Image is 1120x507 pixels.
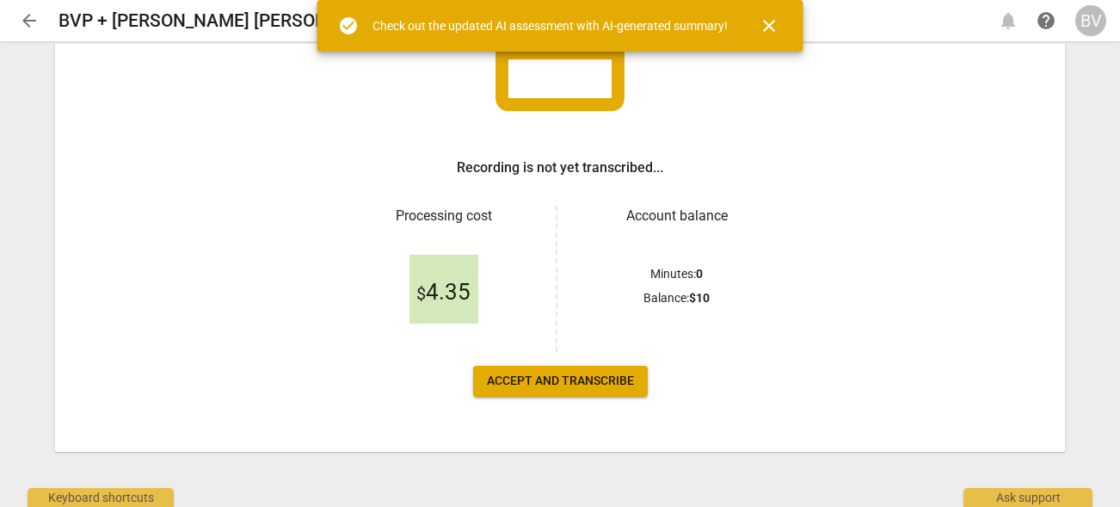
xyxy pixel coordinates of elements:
span: $ [416,283,426,304]
p: Balance : [643,289,710,307]
div: Ask support [963,488,1092,507]
span: check_circle [338,15,359,36]
span: 4.35 [416,280,471,306]
span: help [1036,10,1056,31]
button: BV [1075,5,1106,36]
h3: Recording is not yet transcribed... [457,158,663,178]
p: Minutes : [650,265,703,283]
span: Accept and transcribe [487,373,634,390]
b: $ 10 [689,291,710,305]
h3: Account balance [578,206,775,226]
span: arrow_back [19,10,40,31]
a: Help [1031,5,1062,36]
h2: BVP + [PERSON_NAME] [PERSON_NAME] [58,10,391,32]
div: Check out the updated AI assessment with AI-generated summary! [372,17,728,35]
div: Keyboard shortcuts [28,488,174,507]
span: close [759,15,779,36]
button: Close [748,5,790,46]
h3: Processing cost [345,206,542,226]
button: Accept and transcribe [473,366,648,397]
b: 0 [696,267,703,281]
